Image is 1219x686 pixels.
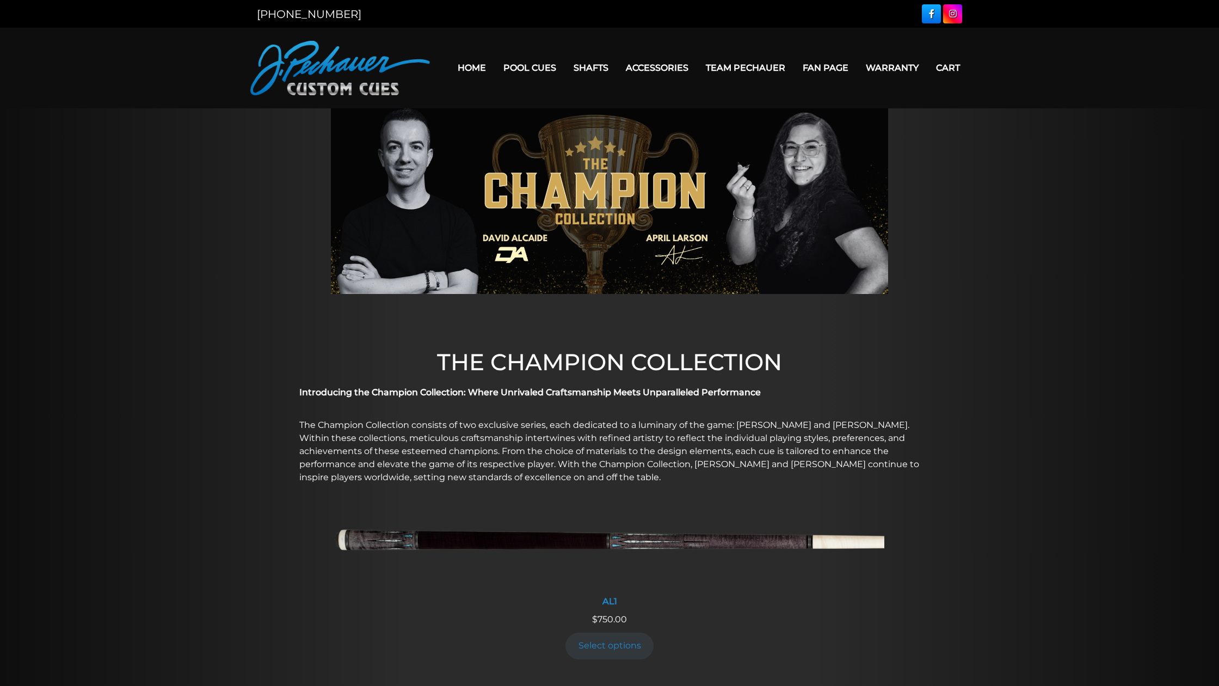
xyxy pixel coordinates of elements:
[592,614,598,624] span: $
[592,614,627,624] span: 750.00
[927,54,969,82] a: Cart
[565,633,654,659] a: Add to cart: “AL1”
[617,54,697,82] a: Accessories
[857,54,927,82] a: Warranty
[794,54,857,82] a: Fan Page
[495,54,565,82] a: Pool Cues
[299,387,761,397] strong: Introducing the Champion Collection: Where Unrivaled Craftsmanship Meets Unparalleled Performance
[565,54,617,82] a: Shafts
[449,54,495,82] a: Home
[697,54,794,82] a: Team Pechauer
[250,41,430,95] img: Pechauer Custom Cues
[299,419,920,484] p: The Champion Collection consists of two exclusive series, each dedicated to a luminary of the gam...
[335,498,884,613] a: AL1 AL1
[335,596,884,607] div: AL1
[257,8,361,21] a: [PHONE_NUMBER]
[335,498,884,590] img: AL1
